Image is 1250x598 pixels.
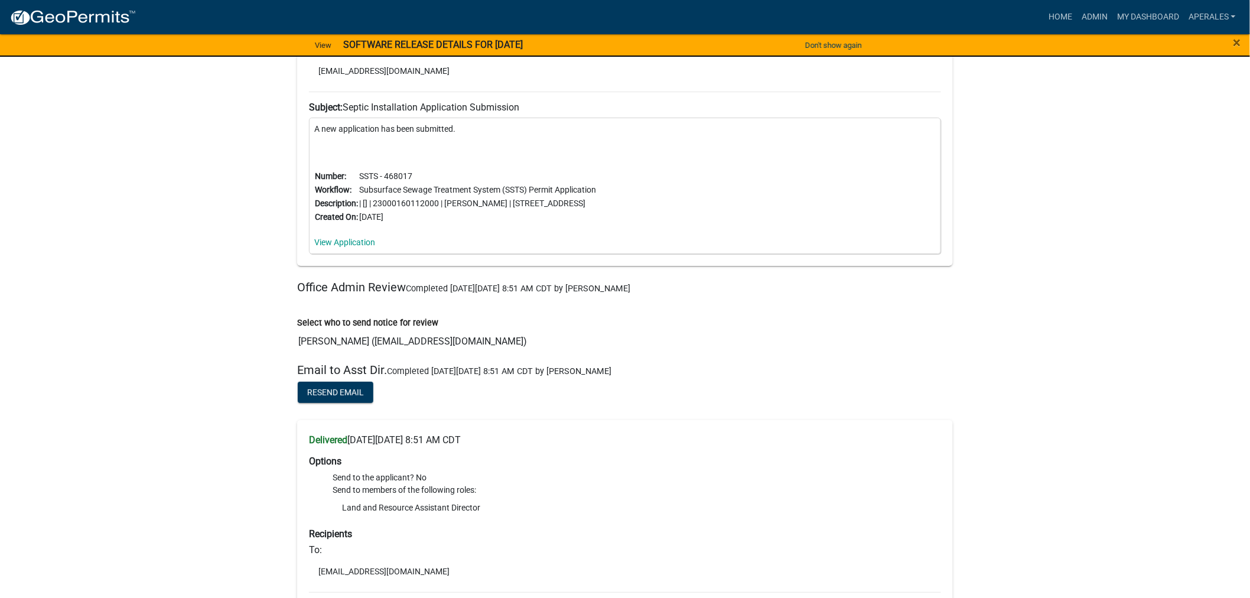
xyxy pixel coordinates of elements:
label: Select who to send notice for review [297,319,438,327]
h5: Office Admin Review [297,280,953,294]
h6: [DATE][DATE] 8:51 AM CDT [309,434,941,446]
li: Land and Resource Assistant Director [333,499,941,516]
span: × [1233,34,1241,51]
td: Subsurface Sewage Treatment System (SSTS) Permit Application [359,183,597,197]
span: Completed [DATE][DATE] 8:51 AM CDT by [PERSON_NAME] [406,284,630,294]
a: View [310,35,336,55]
button: Resend Email [298,382,373,403]
a: aperales [1184,6,1241,28]
td: [DATE] [359,210,597,224]
strong: Options [309,456,341,467]
b: Number: [315,171,346,181]
b: Created On: [315,212,358,222]
li: Send to the applicant? No [333,472,941,484]
a: Admin [1077,6,1112,28]
a: View Application [314,238,375,247]
li: [EMAIL_ADDRESS][DOMAIN_NAME] [309,563,941,580]
td: SSTS - 468017 [359,170,597,183]
strong: SOFTWARE RELEASE DETAILS FOR [DATE] [343,39,523,50]
button: Close [1233,35,1241,50]
h6: Septic Installation Application Submission [309,102,941,113]
li: [EMAIL_ADDRESS][DOMAIN_NAME] [309,62,941,80]
h5: Email to Asst Dir. [297,363,953,377]
span: Completed [DATE][DATE] 8:51 AM CDT by [PERSON_NAME] [387,366,611,376]
p: A new application has been submitted. [314,123,936,135]
a: My Dashboard [1112,6,1184,28]
strong: Delivered [309,434,347,446]
b: Description: [315,199,358,208]
li: Send to members of the following roles: [333,484,941,519]
button: Don't show again [800,35,867,55]
td: | [] | 23000160112000 | [PERSON_NAME] | [STREET_ADDRESS] [359,197,597,210]
span: Resend Email [307,388,364,397]
strong: Subject: [309,102,343,113]
h6: To: [309,544,941,555]
b: Workflow: [315,185,351,194]
strong: Recipients [309,528,352,539]
a: Home [1044,6,1077,28]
